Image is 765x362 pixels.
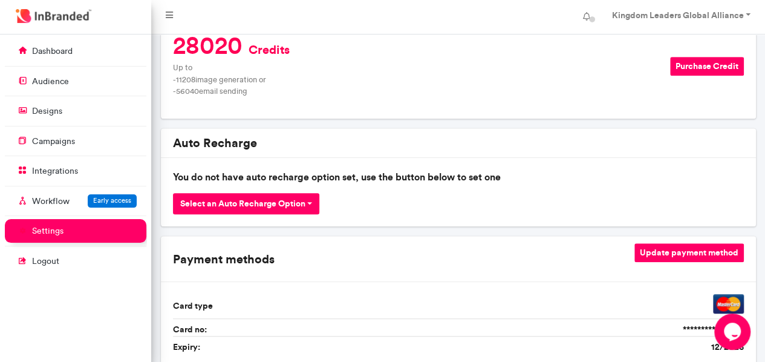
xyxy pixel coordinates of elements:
p: Workflow [32,196,70,208]
p: logout [32,255,59,268]
button: Select an Auto Recharge Option [173,193,320,214]
h5: Payment methods [173,252,625,266]
p: Up to - 11208 image generation or - 56040 email sending [173,62,661,97]
p: settings [32,225,63,237]
p: designs [32,105,62,117]
h4: 28020 [173,38,290,57]
h5: Auto Recharge [173,136,744,150]
p: integrations [32,165,78,177]
img: mastercard [713,294,744,314]
button: Update payment method [634,243,744,262]
p: audience [32,76,69,88]
p: dashboard [32,45,73,58]
strong: Card no: [173,324,207,336]
strong: 12 / 2026 [711,341,744,354]
iframe: chat widget [714,314,753,350]
span: Credits [249,42,290,57]
strong: Expiry: [173,341,200,354]
span: Early access [93,196,131,205]
strong: Card type [173,300,213,312]
p: campaigns [32,136,75,148]
p: You do not have auto recharge option set, use the button below to set one [173,170,744,183]
img: InBranded Logo [13,6,94,26]
button: Purchase Credit [670,57,744,76]
strong: Kingdom Leaders Global Alliance [611,10,743,21]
